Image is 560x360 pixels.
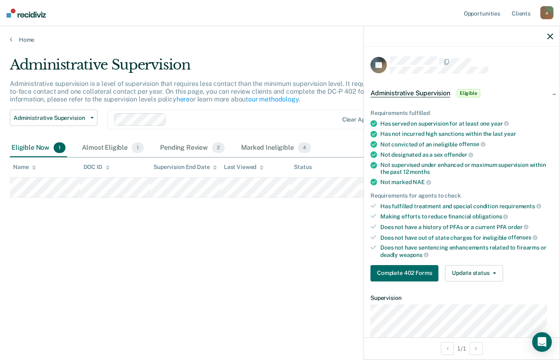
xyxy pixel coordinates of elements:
div: 1 / 1 [364,337,560,359]
span: Eligible [457,89,480,97]
div: Making efforts to reduce financial [380,213,553,220]
div: Has fulfilled treatment and special condition [380,202,553,210]
dt: Supervision [370,295,553,301]
div: Requirements fulfilled [370,110,553,117]
span: months [410,169,429,175]
div: Name [13,164,36,171]
div: Marked Ineligible [239,139,313,157]
div: Status [294,164,312,171]
span: 1 [54,142,65,153]
span: 1 [132,142,144,153]
span: NAE [413,179,431,185]
span: Administrative Supervision [14,115,87,122]
span: offenses [508,234,537,241]
div: Administrative SupervisionEligible [364,80,560,106]
div: Does not have a history of PFAs or a current PFA order [380,223,553,231]
div: Pending Review [158,139,226,157]
span: Administrative Supervision [370,89,450,97]
a: here [176,95,190,103]
span: 2 [212,142,225,153]
button: Previous Opportunity [441,342,454,355]
div: Has served on supervision for at least one [380,120,553,127]
div: Not supervised under enhanced or maximum supervision within the past 12 [380,162,553,175]
div: DOC ID [84,164,110,171]
div: Requirements for agents to check [370,192,553,199]
div: Does not have out of state charges for ineligible [380,234,553,241]
div: Last Viewed [224,164,264,171]
span: weapons [399,252,429,258]
div: Clear agents [342,116,377,123]
span: requirements [499,203,541,209]
div: Supervision End Date [154,164,217,171]
div: Almost Eligible [80,139,145,157]
a: Home [10,36,550,43]
span: year [491,120,509,127]
button: Complete 402 Forms [370,265,438,281]
span: offense [459,141,485,147]
div: Not convicted of an ineligible [380,141,553,148]
div: Has not incurred high sanctions within the last [380,130,553,137]
button: Next Opportunity [470,342,483,355]
span: obligations [472,213,508,220]
div: a [540,6,553,19]
span: offender [444,151,474,158]
div: Not designated as a sex [380,151,553,158]
a: our methodology [248,95,299,103]
button: Update status [445,265,503,281]
div: Not marked [380,178,553,186]
span: year [504,130,516,137]
div: Open Intercom Messenger [532,332,552,352]
div: Administrative Supervision [10,56,430,80]
img: Recidiviz [7,9,46,18]
div: Does not have sentencing enhancements related to firearms or deadly [380,244,553,258]
div: Eligible Now [10,139,67,157]
a: Navigate to form link [370,265,442,281]
p: Administrative supervision is a level of supervision that requires less contact than the minimum ... [10,80,430,103]
span: 4 [298,142,311,153]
